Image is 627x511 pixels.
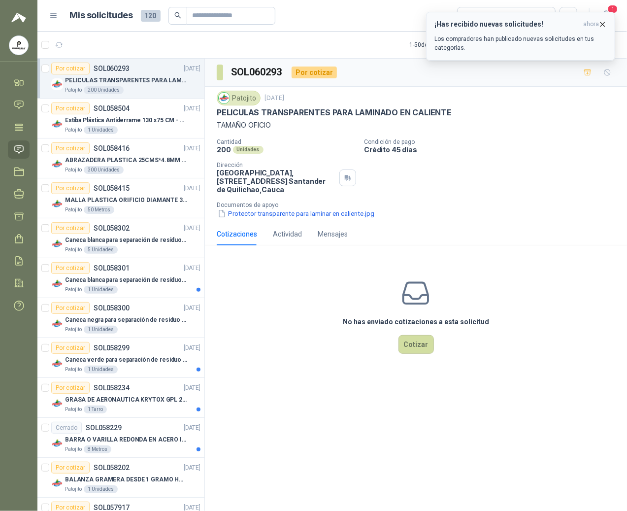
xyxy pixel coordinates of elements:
[463,10,484,21] div: Todas
[434,34,607,52] p: Los compradores han publicado nuevas solicitudes en tus categorías.
[184,224,200,233] p: [DATE]
[84,326,118,334] div: 1 Unidades
[184,343,200,353] p: [DATE]
[51,422,82,434] div: Cerrado
[51,462,90,474] div: Por cotizar
[65,445,82,453] p: Patojito
[94,305,130,311] p: SOL058300
[94,344,130,351] p: SOL058299
[217,107,452,118] p: PELICULAS TRANSPARENTES PARA LAMINADO EN CALIENTE
[51,382,90,394] div: Por cotizar
[37,178,204,218] a: Por cotizarSOL058415[DATE] Company LogoMALLA PLASTICA ORIFICIO DIAMANTE 3MMPatojito50 Metros
[37,99,204,138] a: Por cotizarSOL058504[DATE] Company LogoEstiba Plástica Antiderrame 130 x75 CM - Capacidad 180-200...
[84,126,118,134] div: 1 Unidades
[51,63,90,74] div: Por cotizar
[184,264,200,273] p: [DATE]
[318,229,348,239] div: Mensajes
[65,286,82,294] p: Patojito
[84,286,118,294] div: 1 Unidades
[65,475,188,484] p: BALANZA GRAMERA DESDE 1 GRAMO HASTA 5 GRAMOS
[65,406,82,413] p: Patojito
[84,246,118,254] div: 5 Unidades
[70,8,133,23] h1: Mis solicitudes
[94,504,130,511] p: SOL057917
[37,59,204,99] a: Por cotizarSOL060293[DATE] Company LogoPELICULAS TRANSPARENTES PARA LAMINADO EN CALIENTEPatojito2...
[51,102,90,114] div: Por cotizar
[65,315,188,325] p: Caneca negra para separación de residuo 55 LT
[84,86,124,94] div: 200 Unidades
[51,198,63,210] img: Company Logo
[84,485,118,493] div: 1 Unidades
[65,355,188,365] p: Caneca verde para separación de residuo 55 LT
[51,302,90,314] div: Por cotizar
[217,120,615,131] p: TAMAÑO OFICIO
[51,262,90,274] div: Por cotizar
[51,238,63,250] img: Company Logo
[94,265,130,272] p: SOL058301
[65,166,82,174] p: Patojito
[217,91,261,105] div: Patojito
[65,395,188,405] p: GRASA DE AERONAUTICA KRYTOX GPL 207 (SE ADJUNTA IMAGEN DE REFERENCIA)
[217,169,335,194] p: [GEOGRAPHIC_DATA], [STREET_ADDRESS] Santander de Quilichao , Cauca
[84,166,124,174] div: 300 Unidades
[51,158,63,170] img: Company Logo
[217,162,335,169] p: Dirección
[184,64,200,73] p: [DATE]
[426,12,615,61] button: ¡Has recibido nuevas solicitudes!ahora Los compradores han publicado nuevas solicitudes en tus ca...
[65,485,82,493] p: Patojito
[94,105,130,112] p: SOL058504
[141,10,161,22] span: 120
[409,37,470,53] div: 1 - 50 de 111
[37,338,204,378] a: Por cotizarSOL058299[DATE] Company LogoCaneca verde para separación de residuo 55 LTPatojito1 Uni...
[65,326,82,334] p: Patojito
[231,65,284,80] h3: SOL060293
[86,424,122,431] p: SOL058229
[65,246,82,254] p: Patojito
[37,458,204,498] a: Por cotizarSOL058202[DATE] Company LogoBALANZA GRAMERA DESDE 1 GRAMO HASTA 5 GRAMOSPatojito1 Unid...
[94,225,130,232] p: SOL058302
[84,445,111,453] div: 8 Metros
[217,208,375,219] button: Protector transparente para laminar en caliente.jpg
[343,316,489,327] h3: No has enviado cotizaciones a esta solicitud
[273,229,302,239] div: Actividad
[217,145,231,154] p: 200
[364,145,623,154] p: Crédito 45 días
[94,65,130,72] p: SOL060293
[51,222,90,234] div: Por cotizar
[65,86,82,94] p: Patojito
[184,463,200,473] p: [DATE]
[84,366,118,374] div: 1 Unidades
[65,236,188,245] p: Caneca blanca para separación de residuos 121 LT
[94,185,130,192] p: SOL058415
[184,383,200,393] p: [DATE]
[184,304,200,313] p: [DATE]
[583,20,599,29] span: ahora
[51,398,63,409] img: Company Logo
[184,144,200,153] p: [DATE]
[174,12,181,19] span: search
[9,36,28,55] img: Company Logo
[51,477,63,489] img: Company Logo
[94,464,130,471] p: SOL058202
[65,156,188,165] p: ABRAZADERA PLASTICA 25CMS*4.8MM NEGRA
[37,418,204,458] a: CerradoSOL058229[DATE] Company LogoBARRA O VARILLA REDONDA EN ACERO INOXIDABLE DE 2" O 50 MMPatoj...
[37,218,204,258] a: Por cotizarSOL058302[DATE] Company LogoCaneca blanca para separación de residuos 121 LTPatojito5 ...
[65,76,188,85] p: PELICULAS TRANSPARENTES PARA LAMINADO EN CALIENTE
[94,145,130,152] p: SOL058416
[65,435,188,444] p: BARRA O VARILLA REDONDA EN ACERO INOXIDABLE DE 2" O 50 MM
[37,378,204,418] a: Por cotizarSOL058234[DATE] Company LogoGRASA DE AERONAUTICA KRYTOX GPL 207 (SE ADJUNTA IMAGEN DE ...
[84,406,107,413] div: 1 Tarro
[11,12,26,24] img: Logo peakr
[217,229,257,239] div: Cotizaciones
[65,126,82,134] p: Patojito
[51,182,90,194] div: Por cotizar
[264,94,284,103] p: [DATE]
[51,278,63,290] img: Company Logo
[607,4,618,14] span: 1
[217,202,623,208] p: Documentos de apoyo
[51,142,90,154] div: Por cotizar
[37,138,204,178] a: Por cotizarSOL058416[DATE] Company LogoABRAZADERA PLASTICA 25CMS*4.8MM NEGRAPatojito300 Unidades
[65,196,188,205] p: MALLA PLASTICA ORIFICIO DIAMANTE 3MM
[65,366,82,374] p: Patojito
[51,358,63,370] img: Company Logo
